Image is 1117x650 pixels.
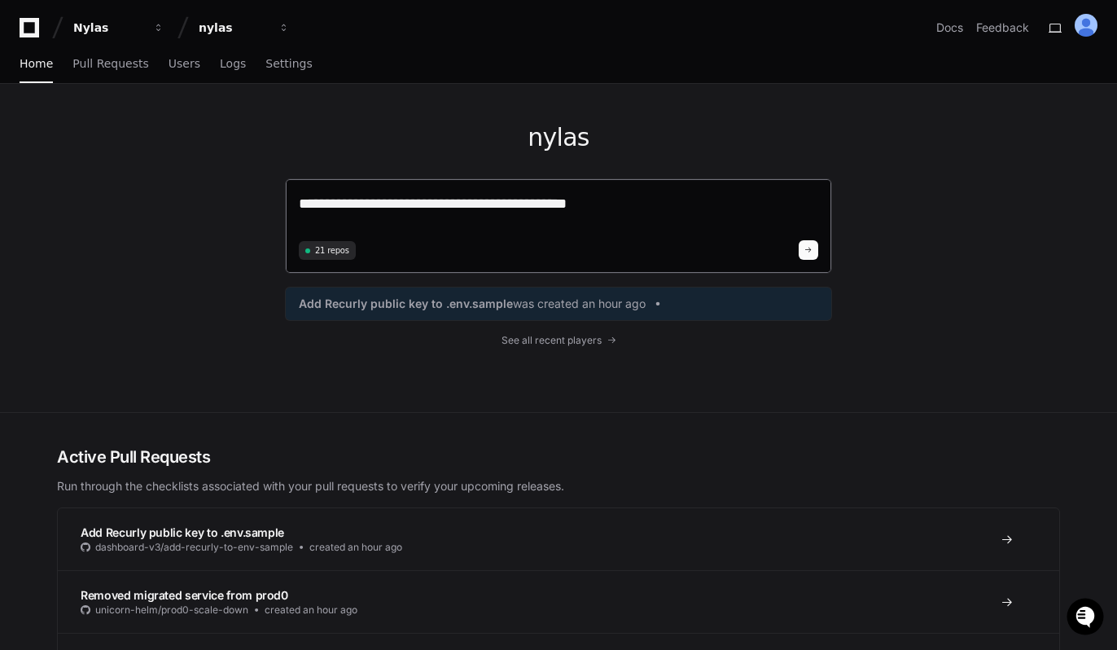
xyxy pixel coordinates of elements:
a: Home [20,46,53,83]
a: Settings [265,46,312,83]
a: Powered byPylon [115,170,197,183]
img: PlayerZero [16,16,49,49]
span: unicorn-helm/prod0-scale-down [95,604,248,617]
a: Add Recurly public key to .env.sampledashboard-v3/add-recurly-to-env-samplecreated an hour ago [58,508,1059,570]
div: Welcome [16,65,296,91]
span: Settings [265,59,312,68]
iframe: Open customer support [1065,596,1109,640]
p: Run through the checklists associated with your pull requests to verify your upcoming releases. [57,478,1060,494]
span: dashboard-v3/add-recurly-to-env-sample [95,541,293,554]
span: Home [20,59,53,68]
button: nylas [192,13,296,42]
span: See all recent players [502,334,602,347]
a: Add Recurly public key to .env.samplewas created an hour ago [299,296,818,312]
div: Start new chat [55,121,267,138]
span: Users [169,59,200,68]
h2: Active Pull Requests [57,446,1060,468]
span: Add Recurly public key to .env.sample [299,296,513,312]
button: Nylas [67,13,171,42]
h1: nylas [285,123,832,152]
button: Start new chat [277,126,296,146]
span: Removed migrated service from prod0 [81,588,288,602]
div: nylas [199,20,269,36]
div: Nylas [73,20,143,36]
img: 1736555170064-99ba0984-63c1-480f-8ee9-699278ef63ed [16,121,46,151]
div: We're available if you need us! [55,138,206,151]
span: Pull Requests [72,59,148,68]
button: Feedback [976,20,1029,36]
span: 21 repos [315,244,349,257]
span: created an hour ago [265,604,357,617]
a: Docs [936,20,963,36]
img: ALV-UjVQrezQ9ypWoP1X_yzR33khWovCfpr5f_moRoUdQOrxU5SzApZOdDaPv_8kFJi3NiE_XFp4SW7Rn9bmBd9I244-HMWIi... [1075,14,1097,37]
span: Add Recurly public key to .env.sample [81,525,284,539]
a: Pull Requests [72,46,148,83]
a: Logs [220,46,246,83]
span: was created an hour ago [513,296,646,312]
span: Logs [220,59,246,68]
a: Removed migrated service from prod0unicorn-helm/prod0-scale-downcreated an hour ago [58,570,1059,633]
span: created an hour ago [309,541,402,554]
span: Pylon [162,171,197,183]
a: See all recent players [285,334,832,347]
a: Users [169,46,200,83]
